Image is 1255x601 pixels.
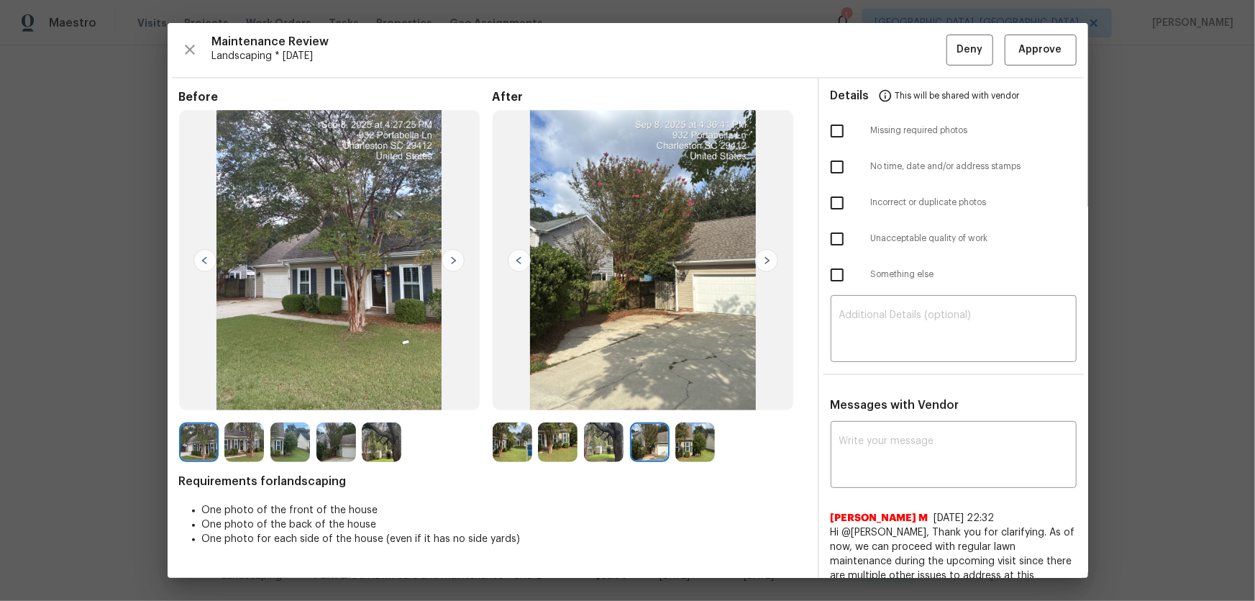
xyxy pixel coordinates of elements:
span: [DATE] 22:32 [934,513,995,523]
img: left-chevron-button-url [193,249,216,272]
span: This will be shared with vendor [895,78,1020,113]
span: Before [179,90,493,104]
li: One photo of the back of the house [202,518,806,532]
span: After [493,90,806,104]
div: No time, date and/or address stamps [819,149,1088,185]
button: Deny [946,35,993,65]
span: Missing required photos [871,125,1077,137]
li: One photo for each side of the house (even if it has no side yards) [202,532,806,546]
div: Something else [819,257,1088,293]
button: Approve [1005,35,1077,65]
div: Incorrect or duplicate photos [819,185,1088,221]
span: Details [831,78,870,113]
span: Something else [871,268,1077,281]
span: No time, date and/or address stamps [871,161,1077,173]
img: right-chevron-button-url [442,249,465,272]
span: Deny [957,41,982,59]
span: Messages with Vendor [831,399,959,411]
span: Requirements for landscaping [179,474,806,489]
span: Unacceptable quality of work [871,232,1077,245]
div: Unacceptable quality of work [819,221,1088,257]
img: left-chevron-button-url [508,249,531,272]
span: Incorrect or duplicate photos [871,196,1077,209]
img: right-chevron-button-url [755,249,778,272]
li: One photo of the front of the house [202,503,806,518]
span: Maintenance Review [212,35,946,49]
span: Approve [1019,41,1062,59]
span: [PERSON_NAME] M [831,511,928,525]
span: Landscaping * [DATE] [212,49,946,63]
div: Missing required photos [819,113,1088,149]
